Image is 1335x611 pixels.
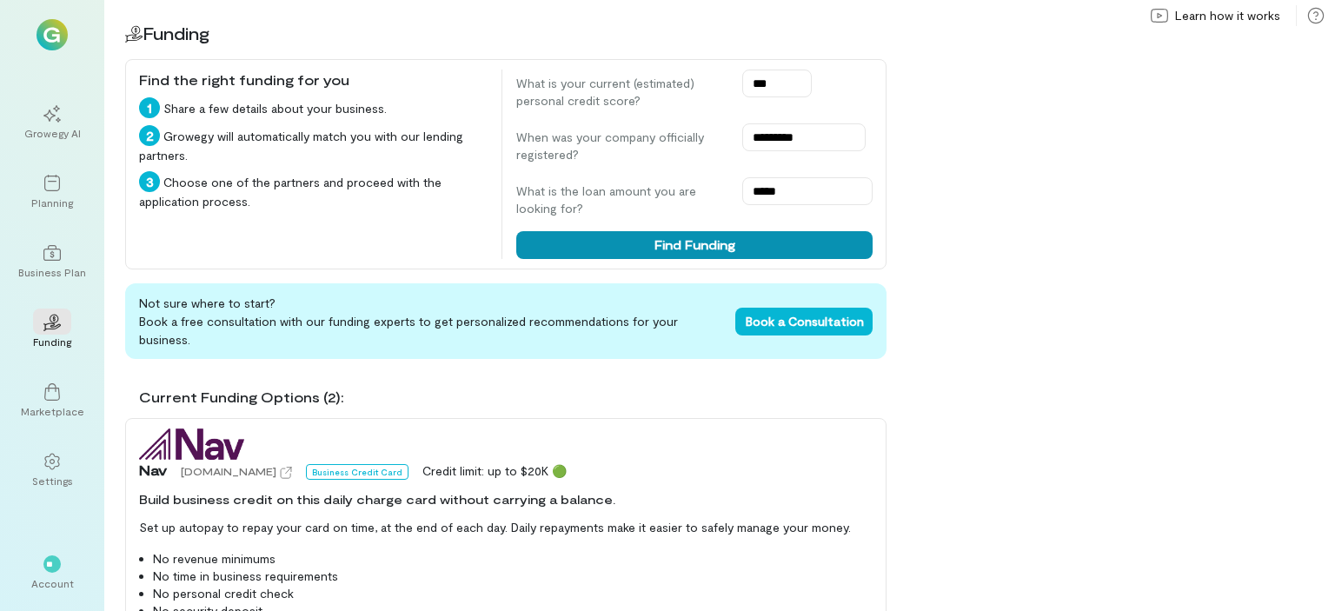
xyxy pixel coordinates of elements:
a: Planning [21,161,83,223]
span: 🟢 [552,463,567,478]
div: Settings [32,474,73,488]
div: Find the right funding for you [139,70,488,90]
li: No time in business requirements [153,568,873,585]
div: 1 [139,97,160,118]
div: Planning [31,196,73,209]
div: Growegy AI [24,126,81,140]
div: 3 [139,171,160,192]
span: [DOMAIN_NAME] [181,465,276,477]
div: Funding [33,335,71,349]
div: Marketplace [21,404,84,418]
div: Build business credit on this daily charge card without carrying a balance. [139,491,873,508]
div: Not sure where to start? Book a free consultation with our funding experts to get personalized re... [125,283,887,359]
a: Business Plan [21,230,83,293]
div: 2 [139,125,160,146]
div: Share a few details about your business. [139,97,488,118]
a: Marketplace [21,369,83,432]
p: Set up autopay to repay your card on time, at the end of each day. Daily repayments make it easie... [139,519,873,536]
div: Growegy will automatically match you with our lending partners. [139,125,488,164]
li: No revenue minimums [153,550,873,568]
span: Nav [139,460,167,481]
a: Growegy AI [21,91,83,154]
span: Book a Consultation [746,314,864,329]
button: Book a Consultation [735,308,873,335]
span: Funding [143,23,209,43]
button: Find Funding [516,231,873,259]
li: No personal credit check [153,585,873,602]
span: Learn how it works [1175,7,1280,24]
img: Nav [139,428,244,460]
a: [DOMAIN_NAME] [181,462,292,480]
a: Settings [21,439,83,501]
div: Business Credit Card [306,464,408,480]
div: Current Funding Options (2): [139,387,887,408]
a: Funding [21,300,83,362]
div: Business Plan [18,265,86,279]
div: Account [31,576,74,590]
label: What is your current (estimated) personal credit score? [516,75,725,110]
div: Credit limit: up to $20K [422,462,567,480]
label: What is the loan amount you are looking for? [516,183,725,217]
label: When was your company officially registered? [516,129,725,163]
div: Choose one of the partners and proceed with the application process. [139,171,488,210]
